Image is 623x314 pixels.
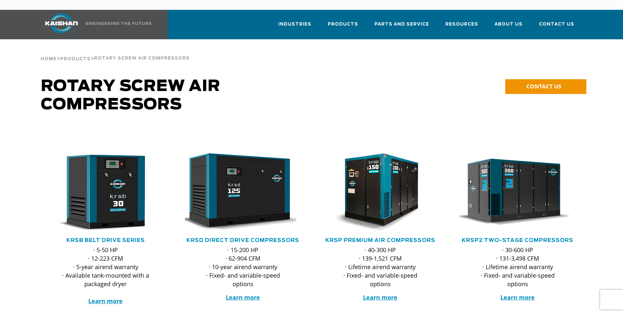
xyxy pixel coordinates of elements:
img: krsd125 [180,153,296,232]
div: krsp350 [459,153,576,232]
a: Products [60,56,91,62]
a: Parts and Service [374,16,429,38]
a: Learn more [363,293,397,301]
a: Learn more [500,293,535,301]
span: About Us [494,21,523,28]
div: krsb30 [47,153,164,232]
span: Resources [445,21,478,28]
img: kaishan logo [37,13,86,33]
img: Engineering the future [86,22,151,25]
p: · 15-200 HP · 62-904 CFM · 10-year airend warranty · Fixed- and variable-speed options [198,246,288,288]
span: Products [328,21,358,28]
div: > > [41,39,190,64]
span: Contact Us [539,21,574,28]
span: Home [41,57,57,61]
a: Kaishan USA [37,10,153,39]
a: KRSD Direct Drive Compressors [186,238,299,243]
a: Learn more [88,297,123,305]
img: krsp350 [455,153,571,232]
a: Contact Us [539,16,574,38]
a: Products [328,16,358,38]
span: Industries [278,21,311,28]
a: Home [41,56,57,62]
span: Rotary Screw Air Compressors [94,56,190,61]
img: krsp150 [317,153,434,232]
a: Resources [445,16,478,38]
a: Learn more [226,293,260,301]
img: krsb30 [43,153,159,232]
a: KRSP Premium Air Compressors [325,238,435,243]
a: KRSB Belt Drive Series [66,238,145,243]
a: CONTACT US [505,79,586,94]
span: Products [60,57,91,61]
div: krsp150 [322,153,439,232]
a: Industries [278,16,311,38]
span: Rotary Screw Air Compressors [41,79,220,113]
p: · 5-50 HP · 12-223 CFM · 5-year airend warranty · Available tank-mounted with a packaged dryer [61,246,151,305]
p: · 30-600 HP · 131-3,498 CFM · Lifetime airend warranty · Fixed- and variable-speed options [473,246,563,288]
a: About Us [494,16,523,38]
div: krsd125 [185,153,301,232]
span: CONTACT US [526,83,561,90]
a: KRSP2 Two-Stage Compressors [462,238,573,243]
p: · 40-300 HP · 139-1,521 CFM · Lifetime airend warranty · Fixed- and variable-speed options [335,246,425,288]
span: Parts and Service [374,21,429,28]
